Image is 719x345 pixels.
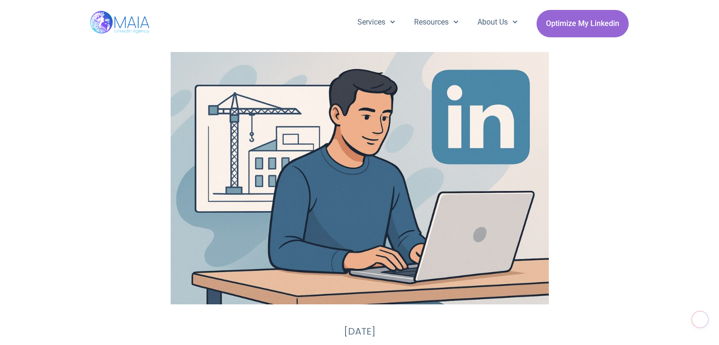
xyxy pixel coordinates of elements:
[546,15,619,33] span: Optimize My Linkedin
[537,10,629,37] a: Optimize My Linkedin
[344,324,376,338] a: [DATE]
[405,10,468,34] a: Resources
[348,10,405,34] a: Services
[344,325,376,338] time: [DATE]
[348,10,528,34] nav: Menu
[468,10,527,34] a: About Us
